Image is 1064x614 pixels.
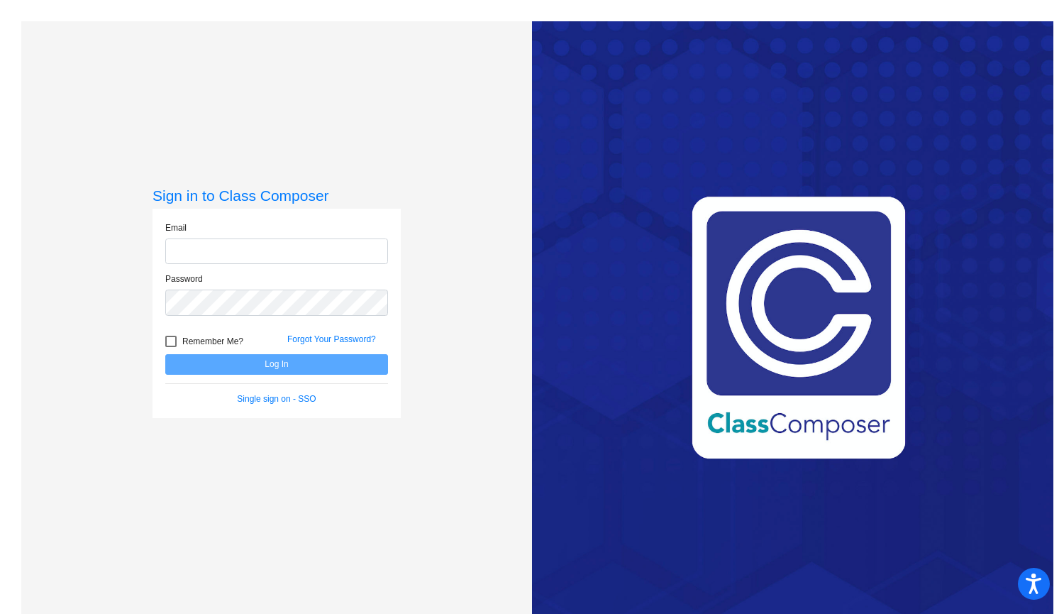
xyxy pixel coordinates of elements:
a: Single sign on - SSO [237,394,316,404]
label: Password [165,273,203,285]
label: Email [165,221,187,234]
a: Forgot Your Password? [287,334,376,344]
button: Log In [165,354,388,375]
span: Remember Me? [182,333,243,350]
h3: Sign in to Class Composer [153,187,401,204]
